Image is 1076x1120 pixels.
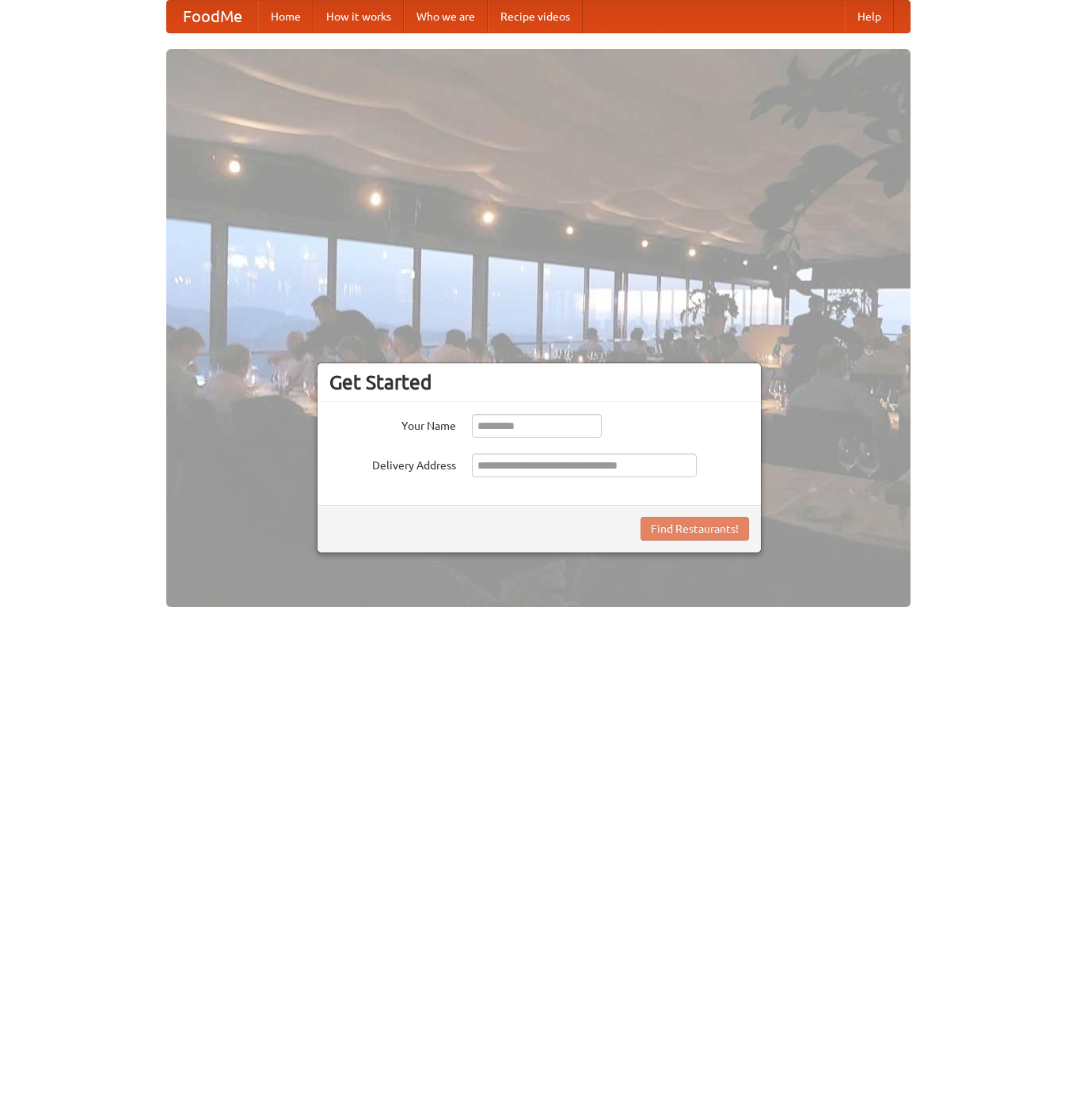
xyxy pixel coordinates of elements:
[845,1,894,32] a: Help
[488,1,583,32] a: Recipe videos
[314,1,404,32] a: How it works
[329,454,456,473] label: Delivery Address
[329,414,456,434] label: Your Name
[258,1,314,32] a: Home
[167,1,258,32] a: FoodMe
[404,1,488,32] a: Who we are
[641,517,749,541] button: Find Restaurants!
[329,370,749,394] h3: Get Started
